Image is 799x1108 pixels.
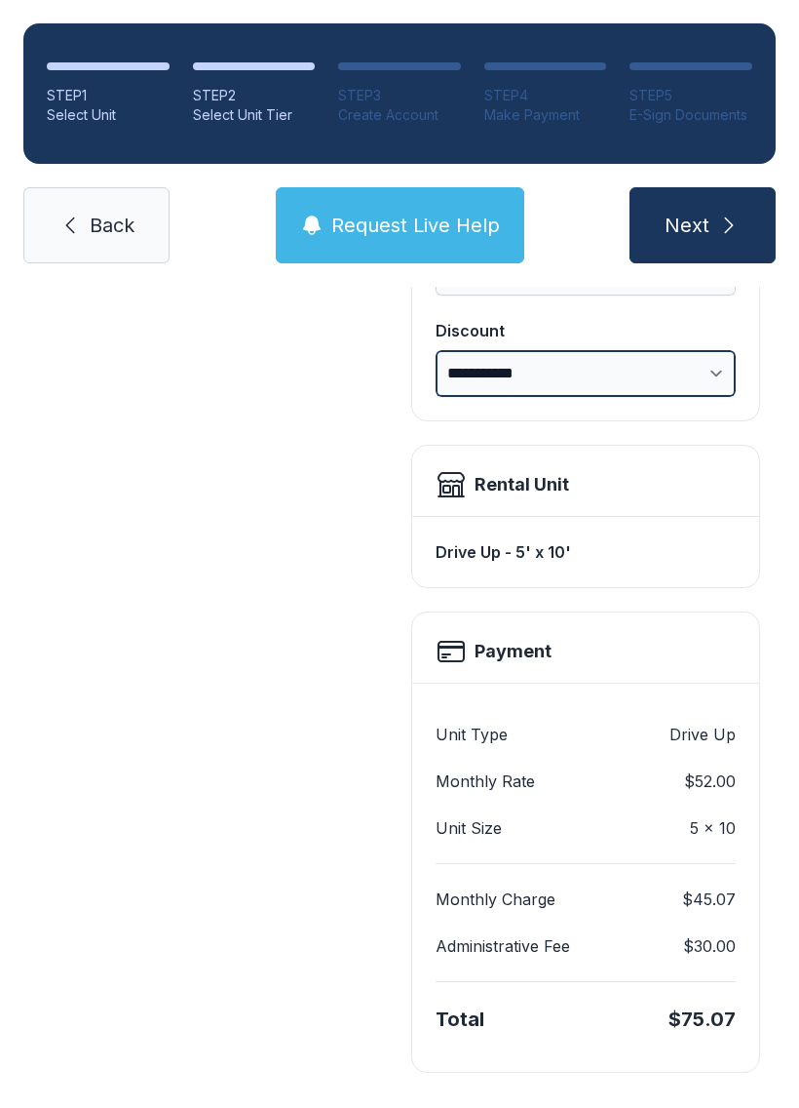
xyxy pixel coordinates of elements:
[193,86,316,105] div: STEP 2
[436,816,502,840] dt: Unit Size
[436,533,736,572] div: Drive Up - 5' x 10'
[90,212,134,239] span: Back
[683,934,736,958] dd: $30.00
[338,105,461,125] div: Create Account
[193,105,316,125] div: Select Unit Tier
[436,319,736,342] div: Discount
[484,86,607,105] div: STEP 4
[682,888,736,911] dd: $45.07
[475,638,552,665] h2: Payment
[436,934,570,958] dt: Administrative Fee
[436,350,736,397] select: Discount
[436,770,535,793] dt: Monthly Rate
[47,105,170,125] div: Select Unit
[47,86,170,105] div: STEP 1
[484,105,607,125] div: Make Payment
[436,888,555,911] dt: Monthly Charge
[436,723,508,746] dt: Unit Type
[629,105,752,125] div: E-Sign Documents
[665,212,709,239] span: Next
[668,1006,736,1033] div: $75.07
[690,816,736,840] dd: 5 x 10
[669,723,736,746] dd: Drive Up
[475,471,569,498] div: Rental Unit
[629,86,752,105] div: STEP 5
[684,770,736,793] dd: $52.00
[338,86,461,105] div: STEP 3
[331,212,500,239] span: Request Live Help
[436,1006,484,1033] div: Total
